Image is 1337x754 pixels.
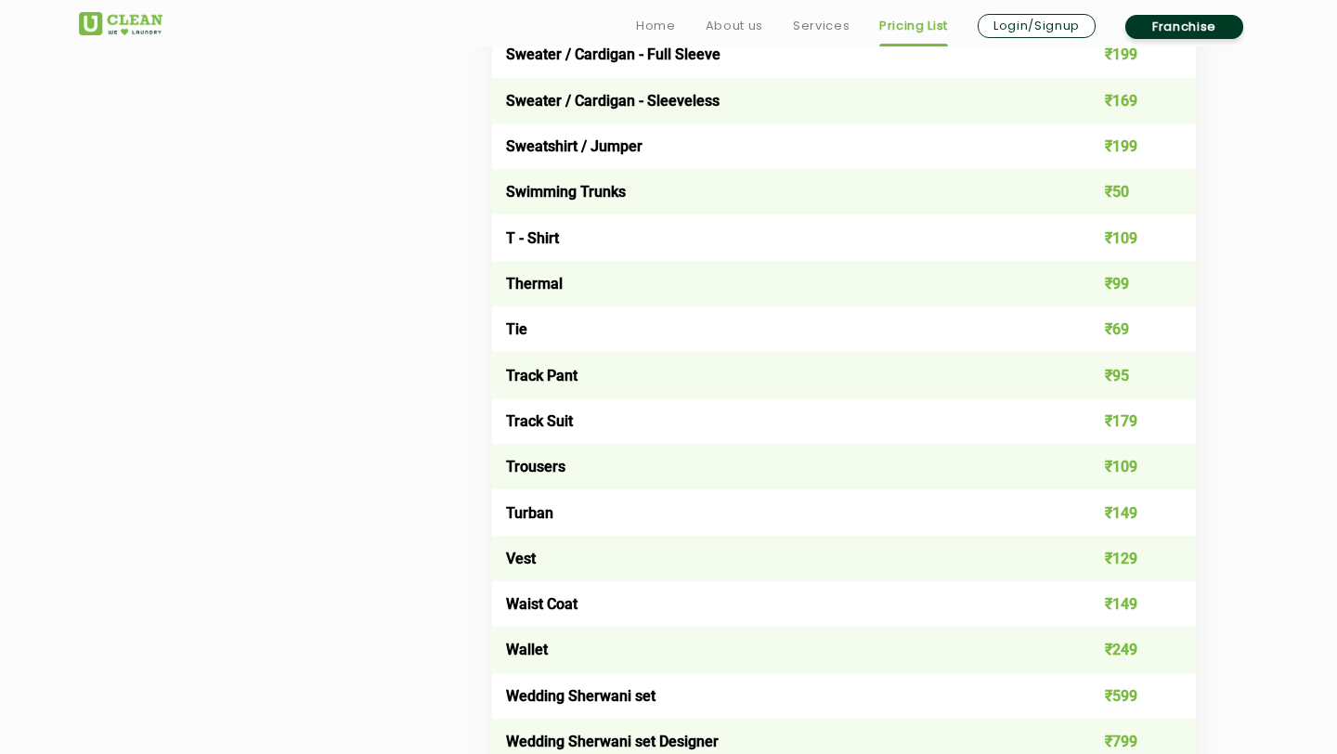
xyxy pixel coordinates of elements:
[492,261,1056,306] td: Thermal
[1056,627,1197,672] td: ₹249
[492,536,1056,581] td: Vest
[1056,398,1197,444] td: ₹179
[492,398,1056,444] td: Track Suit
[1056,306,1197,352] td: ₹69
[1056,489,1197,535] td: ₹149
[492,306,1056,352] td: Tie
[1056,123,1197,169] td: ₹199
[1056,536,1197,581] td: ₹129
[1056,169,1197,214] td: ₹50
[492,214,1056,260] td: T - Shirt
[492,444,1056,489] td: Trousers
[1056,581,1197,627] td: ₹149
[492,123,1056,169] td: Sweatshirt / Jumper
[492,489,1056,535] td: Turban
[1056,352,1197,397] td: ₹95
[793,15,850,37] a: Services
[492,581,1056,627] td: Waist Coat
[636,15,676,37] a: Home
[1056,214,1197,260] td: ₹109
[1125,15,1243,39] a: Franchise
[492,32,1056,77] td: Sweater / Cardigan - Full Sleeve
[492,78,1056,123] td: Sweater / Cardigan - Sleeveless
[492,169,1056,214] td: Swimming Trunks
[879,15,948,37] a: Pricing List
[1056,673,1197,719] td: ₹599
[706,15,763,37] a: About us
[492,627,1056,672] td: Wallet
[492,352,1056,397] td: Track Pant
[79,12,162,35] img: UClean Laundry and Dry Cleaning
[1056,78,1197,123] td: ₹169
[1056,444,1197,489] td: ₹109
[492,673,1056,719] td: Wedding Sherwani set
[1056,32,1197,77] td: ₹199
[978,14,1096,38] a: Login/Signup
[1056,261,1197,306] td: ₹99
